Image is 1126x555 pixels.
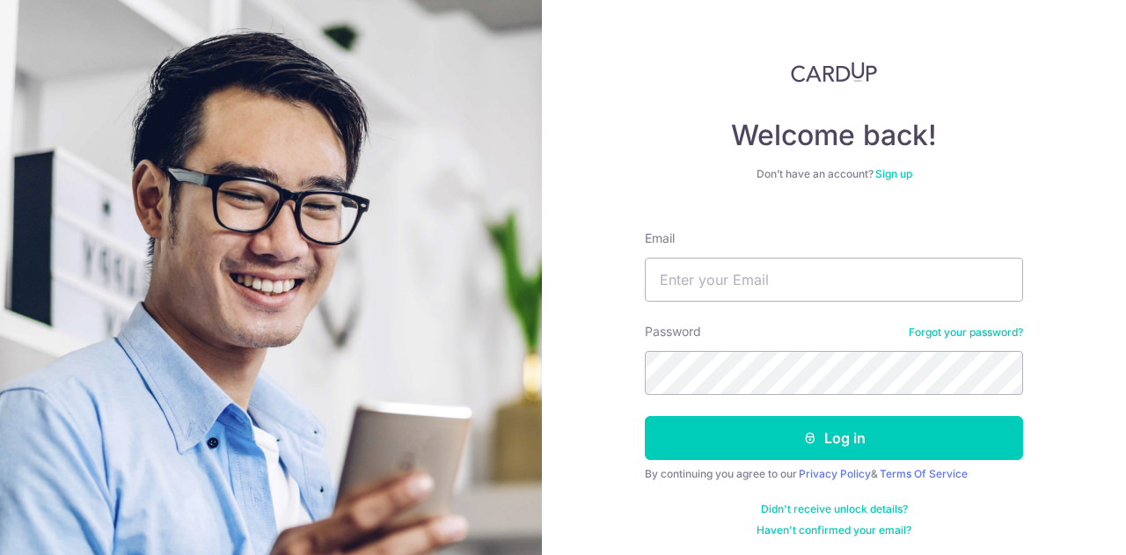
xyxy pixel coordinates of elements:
a: Sign up [875,167,912,180]
img: CardUp Logo [791,62,877,83]
a: Didn't receive unlock details? [761,502,908,516]
a: Terms Of Service [880,467,968,480]
a: Haven't confirmed your email? [757,523,911,537]
div: Don’t have an account? [645,167,1023,181]
div: By continuing you agree to our & [645,467,1023,481]
label: Email [645,230,675,247]
label: Password [645,323,701,340]
h4: Welcome back! [645,118,1023,153]
a: Forgot your password? [909,325,1023,340]
input: Enter your Email [645,258,1023,302]
a: Privacy Policy [799,467,871,480]
button: Log in [645,416,1023,460]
